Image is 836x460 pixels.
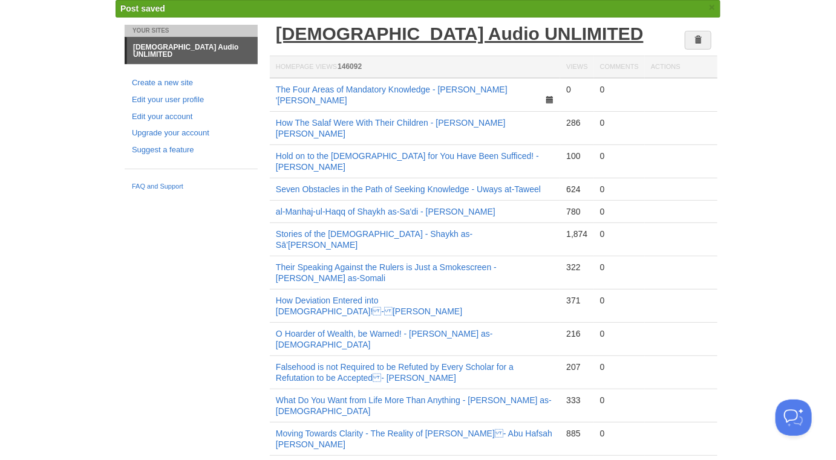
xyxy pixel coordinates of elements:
th: Homepage Views [270,56,560,79]
div: 207 [566,361,587,372]
div: 0 [600,361,639,372]
div: 216 [566,328,587,339]
a: Moving Towards Clarity - The Reality of [PERSON_NAME] - Abu Hafsah [PERSON_NAME] [276,429,552,449]
iframe: Help Scout Beacon - Open [776,400,812,436]
span: Post saved [120,4,165,13]
a: al-Manhaj-ul-Haqq of Shaykh as-Sa'di - [PERSON_NAME] [276,207,495,216]
a: What Do You Want from Life More Than Anything - [PERSON_NAME] as-[DEMOGRAPHIC_DATA] [276,395,552,416]
span: 146092 [338,62,362,71]
div: 0 [600,117,639,128]
div: 0 [600,228,639,239]
div: 333 [566,395,587,406]
a: Edit your user profile [132,94,250,106]
a: [DEMOGRAPHIC_DATA] Audio UNLIMITED [127,37,258,64]
a: Edit your account [132,111,250,123]
div: 0 [600,328,639,339]
a: Hold on to the [DEMOGRAPHIC_DATA] for You Have Been Sufficed! - [PERSON_NAME] [276,151,539,172]
div: 371 [566,295,587,306]
div: 0 [566,84,587,95]
a: Suggest a feature [132,144,250,157]
div: 322 [566,262,587,273]
th: Actions [645,56,717,79]
a: Upgrade your account [132,127,250,140]
a: FAQ and Support [132,181,250,192]
a: Seven Obstacles in the Path of Seeking Knowledge - Uways at-Taweel [276,184,541,194]
a: Stories of the [DEMOGRAPHIC_DATA] - Shaykh as-Sā’[PERSON_NAME] [276,229,472,250]
a: The Four Areas of Mandatory Knowledge - [PERSON_NAME] '[PERSON_NAME] [276,85,508,105]
div: 885 [566,428,587,439]
div: 0 [600,84,639,95]
a: Their Speaking Against the Rulers is Just a Smokescreen - [PERSON_NAME] as-Somali [276,262,497,283]
a: How The Salaf Were With Their Children - [PERSON_NAME] [PERSON_NAME] [276,118,506,138]
div: 0 [600,151,639,161]
a: How Deviation Entered into [DEMOGRAPHIC_DATA]! - [PERSON_NAME] [276,296,462,316]
div: 780 [566,206,587,217]
div: 0 [600,262,639,273]
div: 0 [600,295,639,306]
div: 1,874 [566,228,587,239]
a: Falsehood is not Required to be Refuted by Every Scholar for a Refutation to be Accepted - [PERSO... [276,362,514,383]
div: 286 [566,117,587,128]
th: Views [560,56,593,79]
a: O Hoarder of Wealth, be Warned! - [PERSON_NAME] as-[DEMOGRAPHIC_DATA] [276,329,493,349]
div: 0 [600,395,639,406]
a: Create a new site [132,77,250,89]
div: 100 [566,151,587,161]
th: Comments [594,56,645,79]
div: 0 [600,184,639,195]
div: 0 [600,206,639,217]
div: 624 [566,184,587,195]
div: 0 [600,428,639,439]
li: Your Sites [125,25,258,37]
a: [DEMOGRAPHIC_DATA] Audio UNLIMITED [276,24,644,44]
